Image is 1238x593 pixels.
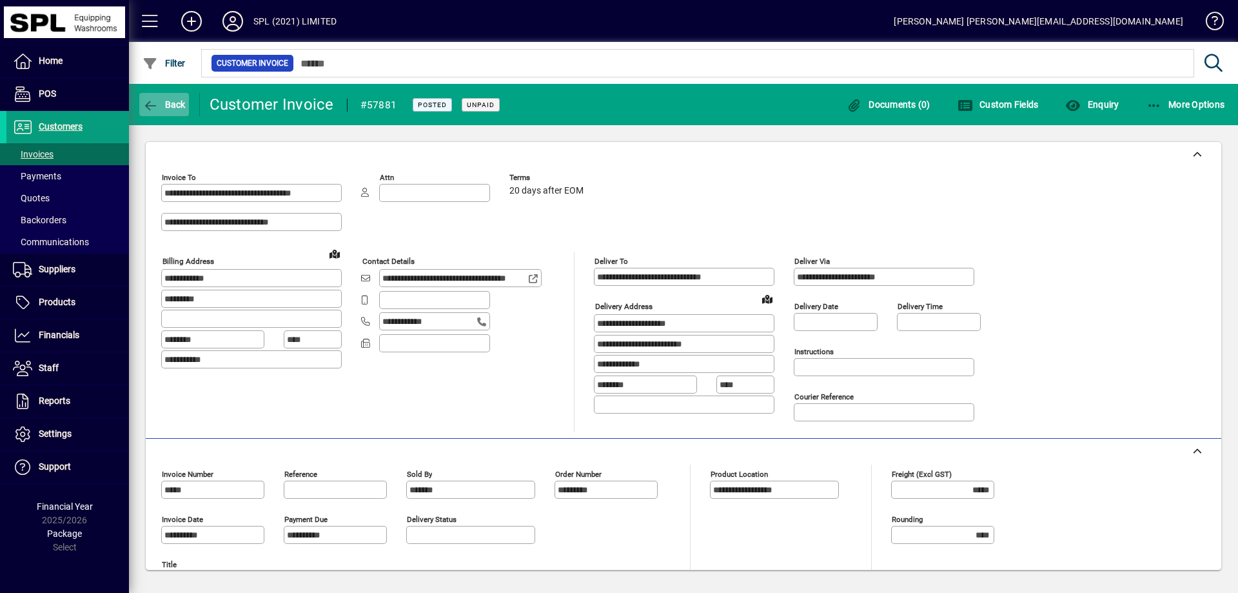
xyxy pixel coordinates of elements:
[37,501,93,512] span: Financial Year
[6,45,129,77] a: Home
[39,297,75,307] span: Products
[6,231,129,253] a: Communications
[129,93,200,116] app-page-header-button: Back
[284,515,328,524] mat-label: Payment due
[6,78,129,110] a: POS
[39,55,63,66] span: Home
[139,52,189,75] button: Filter
[847,99,930,110] span: Documents (0)
[6,254,129,286] a: Suppliers
[407,515,457,524] mat-label: Delivery status
[6,165,129,187] a: Payments
[1062,93,1122,116] button: Enquiry
[162,515,203,524] mat-label: Invoice date
[212,10,253,33] button: Profile
[162,470,213,479] mat-label: Invoice number
[843,93,934,116] button: Documents (0)
[39,363,59,373] span: Staff
[892,470,952,479] mat-label: Freight (excl GST)
[594,257,628,266] mat-label: Deliver To
[6,209,129,231] a: Backorders
[509,174,587,182] span: Terms
[418,101,447,109] span: Posted
[39,428,72,439] span: Settings
[13,237,89,247] span: Communications
[39,461,71,472] span: Support
[380,173,394,182] mat-label: Attn
[794,392,854,401] mat-label: Courier Reference
[407,470,432,479] mat-label: Sold by
[13,171,61,181] span: Payments
[898,302,943,311] mat-label: Delivery time
[39,88,56,99] span: POS
[253,11,337,32] div: SPL (2021) LIMITED
[892,515,923,524] mat-label: Rounding
[6,143,129,165] a: Invoices
[39,121,83,132] span: Customers
[894,11,1183,32] div: [PERSON_NAME] [PERSON_NAME][EMAIL_ADDRESS][DOMAIN_NAME]
[13,149,54,159] span: Invoices
[757,288,778,309] a: View on map
[954,93,1042,116] button: Custom Fields
[6,418,129,450] a: Settings
[13,215,66,225] span: Backorders
[139,93,189,116] button: Back
[1065,99,1119,110] span: Enquiry
[284,470,317,479] mat-label: Reference
[794,347,834,356] mat-label: Instructions
[142,58,186,68] span: Filter
[39,396,70,406] span: Reports
[1146,99,1225,110] span: More Options
[958,99,1039,110] span: Custom Fields
[555,470,602,479] mat-label: Order number
[47,528,82,539] span: Package
[509,186,584,196] span: 20 days after EOM
[794,257,830,266] mat-label: Deliver via
[6,187,129,209] a: Quotes
[360,95,397,116] div: #57881
[6,385,129,417] a: Reports
[711,470,768,479] mat-label: Product location
[162,173,196,182] mat-label: Invoice To
[39,330,79,340] span: Financials
[171,10,212,33] button: Add
[210,94,334,115] div: Customer Invoice
[1196,3,1222,45] a: Knowledge Base
[1143,93,1228,116] button: More Options
[794,302,838,311] mat-label: Delivery date
[39,264,75,274] span: Suppliers
[162,560,177,569] mat-label: Title
[142,99,186,110] span: Back
[217,57,288,70] span: Customer Invoice
[324,243,345,264] a: View on map
[13,193,50,203] span: Quotes
[6,319,129,352] a: Financials
[6,451,129,483] a: Support
[6,286,129,319] a: Products
[6,352,129,385] a: Staff
[467,101,495,109] span: Unpaid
